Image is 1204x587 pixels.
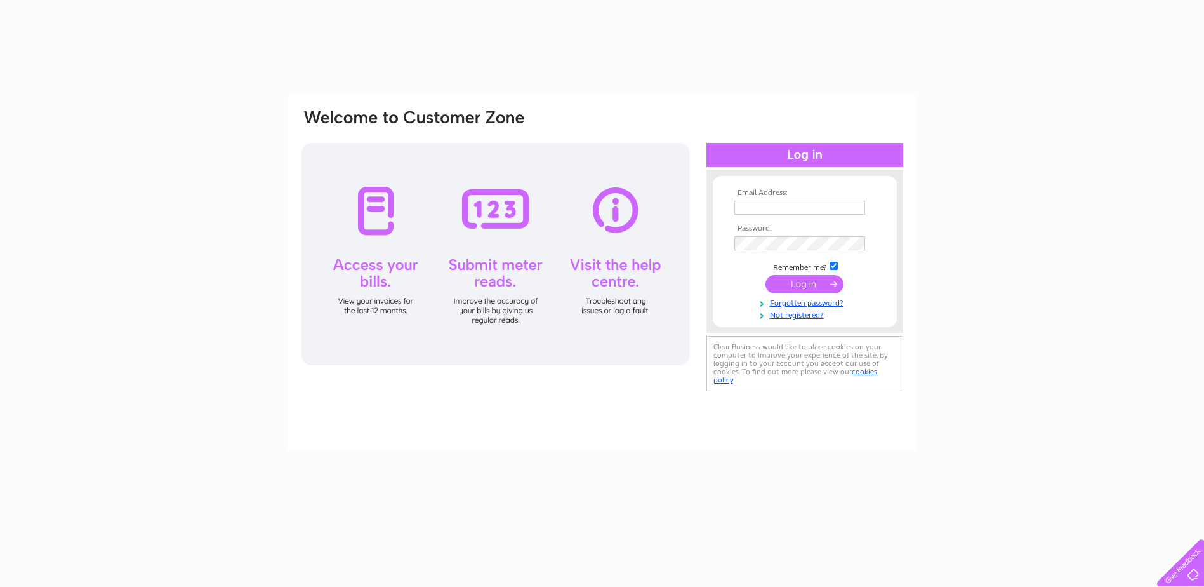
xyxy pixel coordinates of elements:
[713,367,877,384] a: cookies policy
[731,260,878,273] td: Remember me?
[765,275,843,293] input: Submit
[731,224,878,233] th: Password:
[706,336,903,391] div: Clear Business would like to place cookies on your computer to improve your experience of the sit...
[734,308,878,320] a: Not registered?
[734,296,878,308] a: Forgotten password?
[731,189,878,198] th: Email Address:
